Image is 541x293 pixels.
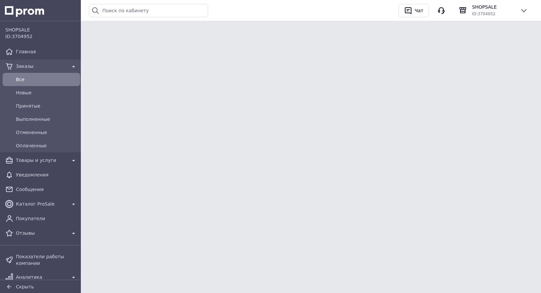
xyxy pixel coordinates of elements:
span: Показатели работы компании [16,253,78,267]
span: Новые [16,89,78,96]
span: Отзывы [16,230,67,236]
span: Оплаченные [16,142,78,149]
span: Уведомления [16,171,78,178]
span: SHOPSALE [5,26,78,33]
span: SHOPSALE [472,4,514,10]
span: Выполненные [16,116,78,122]
span: ID: 3704952 [472,12,495,16]
div: Чат [413,6,425,16]
input: Поиск по кабинету [89,4,208,17]
span: Аналитика [16,274,67,280]
span: Все [16,76,78,83]
span: Принятые [16,103,78,109]
span: Товары и услуги [16,157,67,164]
span: Заказы [16,63,67,70]
span: Скрыть [16,284,34,289]
span: Каталог ProSale [16,201,67,207]
span: Сообщения [16,186,78,193]
button: Чат [399,4,429,17]
span: Отмененные [16,129,78,136]
span: Покупатели [16,215,78,222]
span: ID: 3704952 [5,34,32,39]
span: Главная [16,48,78,55]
